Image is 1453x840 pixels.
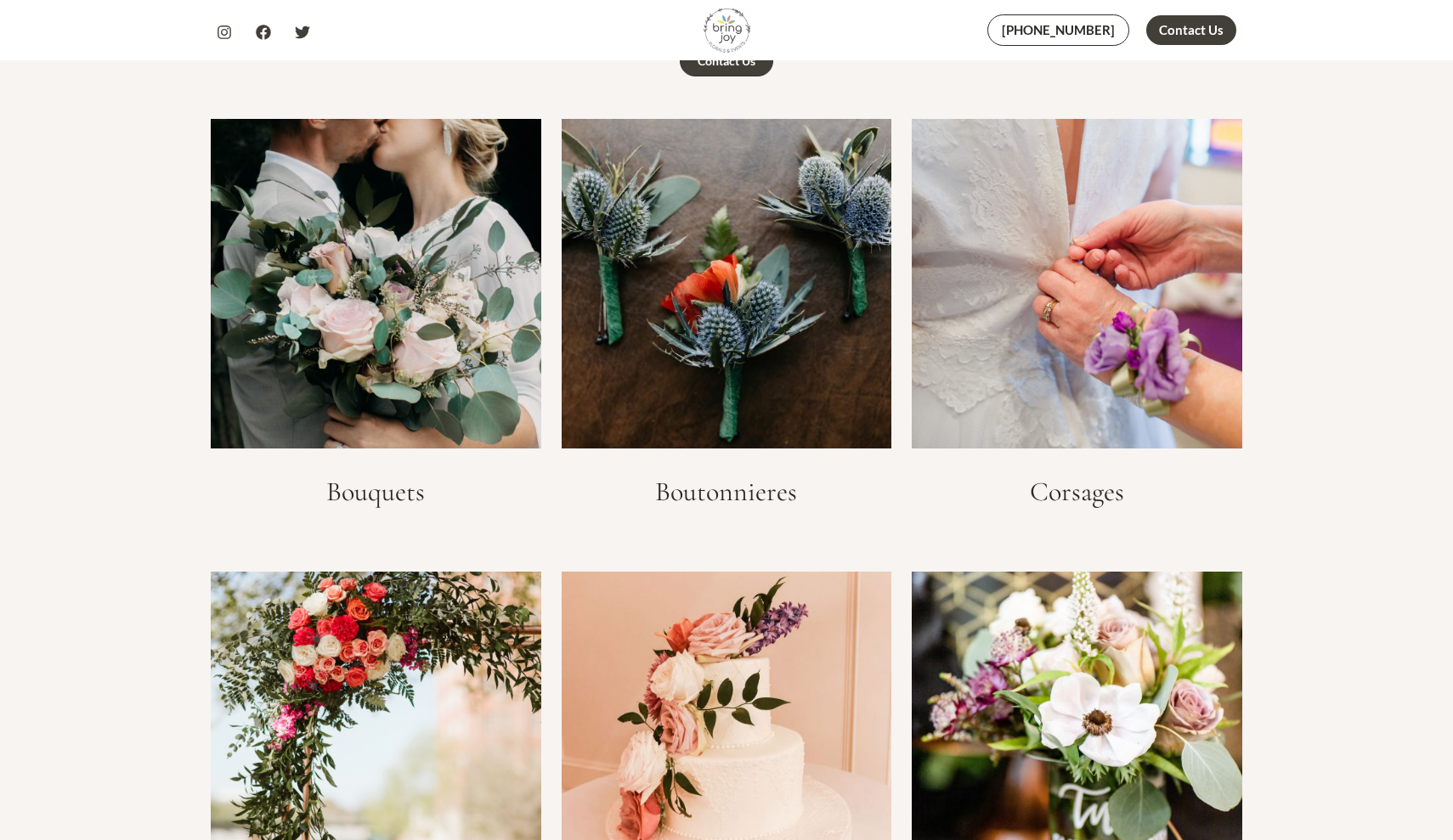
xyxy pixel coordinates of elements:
[217,25,232,40] a: Instagram
[295,25,310,40] a: Twitter
[698,55,755,67] div: Contact Us
[704,7,750,54] img: Bring Joy
[680,46,773,76] a: Contact Us
[256,25,271,40] a: Facebook
[562,476,892,508] h3: Boutonnieres
[912,476,1242,508] h3: Corsages
[211,476,541,508] h3: Bouquets
[1146,15,1236,45] a: Contact Us
[987,14,1129,46] a: [PHONE_NUMBER]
